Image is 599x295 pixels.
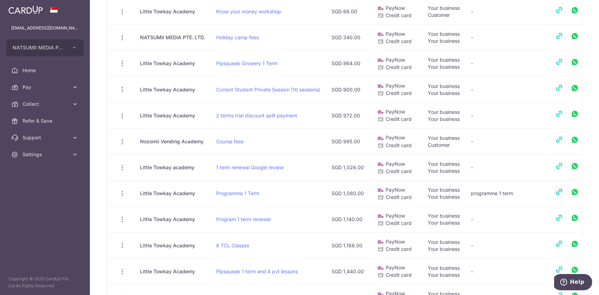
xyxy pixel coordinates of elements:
[326,232,372,258] td: SGD 1,188.00
[377,109,384,116] img: paynow-md-4fe65508ce96feda548756c5ee0e473c78d4820b8ea51387c6e4ad89e58a5e61.png
[16,5,30,11] span: Help
[326,258,372,284] td: SGD 1,440.00
[216,60,278,66] a: Pipsqueak Growery 1 Term
[428,246,460,252] span: Your business
[386,31,405,37] span: PayNow
[386,194,412,200] span: Credit card
[428,12,450,18] span: Customer
[465,258,548,284] td: -
[428,64,460,70] span: Your business
[134,102,211,128] td: Little Towkay Academy
[386,5,405,11] span: PayNow
[428,265,460,271] span: Your business
[428,220,460,226] span: Your business
[386,90,412,96] span: Credit card
[377,187,384,194] img: paynow-md-4fe65508ce96feda548756c5ee0e473c78d4820b8ea51387c6e4ad89e58a5e61.png
[386,57,405,63] span: PayNow
[134,232,211,258] td: Little Towkay Academy
[386,265,405,270] span: PayNow
[428,168,460,174] span: Your business
[428,213,460,219] span: Your business
[428,239,460,245] span: Your business
[428,272,460,278] span: Your business
[554,274,592,291] iframe: Opens a widget where you can find more information
[216,190,259,196] a: Programme 1 Term
[134,258,211,284] td: Little Towkay Academy
[22,84,69,91] span: Pay
[428,109,460,115] span: Your business
[386,161,405,167] span: PayNow
[386,213,405,219] span: PayNow
[8,6,43,14] img: CardUp
[216,216,271,222] a: Program 1 term renewal
[428,116,460,122] span: Your business
[386,168,412,174] span: Credit card
[465,206,548,232] td: -
[134,206,211,232] td: Little Towkay Academy
[377,265,384,272] img: paynow-md-4fe65508ce96feda548756c5ee0e473c78d4820b8ea51387c6e4ad89e58a5e61.png
[428,31,460,37] span: Your business
[216,87,320,92] a: Current Student Private Session (10 sessions)
[377,31,384,38] img: paynow-md-4fe65508ce96feda548756c5ee0e473c78d4820b8ea51387c6e4ad89e58a5e61.png
[465,50,548,76] td: -
[377,239,384,246] img: paynow-md-4fe65508ce96feda548756c5ee0e473c78d4820b8ea51387c6e4ad89e58a5e61.png
[386,38,412,44] span: Credit card
[22,67,69,74] span: Home
[216,112,297,118] a: 2 terms trial discount split payment
[216,268,298,274] a: Pipsqueak 1 term and 4 pvt lessons
[326,25,372,50] td: SGD 340.00
[428,83,460,89] span: Your business
[13,44,65,51] span: NATSUMII MEDIA PTE. LTD.
[326,206,372,232] td: SGD 1,140.00
[465,76,548,102] td: -
[428,5,460,11] span: Your business
[326,50,372,76] td: SGD 864.00
[216,138,244,144] a: Course fees
[386,12,412,18] span: Credit card
[465,155,548,180] td: -
[386,246,412,252] span: Credit card
[326,76,372,102] td: SGD 900.00
[6,39,84,56] button: NATSUMII MEDIA PTE. LTD.
[386,135,405,140] span: PayNow
[386,116,412,122] span: Credit card
[386,272,412,278] span: Credit card
[134,180,211,206] td: Little Towkay Academy
[386,83,405,89] span: PayNow
[428,142,450,148] span: Customer
[465,232,548,258] td: -
[134,76,211,102] td: Little Towkay Academy
[22,151,69,158] span: Settings
[386,220,412,226] span: Credit card
[428,187,460,193] span: Your business
[386,142,412,148] span: Credit card
[216,8,281,14] a: Know your money workshop
[134,25,211,50] td: NATSUMII MEDIA PTE. LTD.
[216,164,284,170] a: 1 term renewal Google review
[386,239,405,245] span: PayNow
[326,128,372,154] td: SGD 995.00
[465,102,548,128] td: -
[22,117,69,124] span: Refer & Save
[428,135,460,141] span: Your business
[465,25,548,50] td: -
[134,128,211,154] td: Nozomii Vending Academy
[134,155,211,180] td: Little Towkay academy
[216,242,249,248] a: 8 TCL Classes
[386,187,405,193] span: PayNow
[377,135,384,142] img: paynow-md-4fe65508ce96feda548756c5ee0e473c78d4820b8ea51387c6e4ad89e58a5e61.png
[377,5,384,12] img: paynow-md-4fe65508ce96feda548756c5ee0e473c78d4820b8ea51387c6e4ad89e58a5e61.png
[386,109,405,115] span: PayNow
[465,128,548,154] td: -
[326,180,372,206] td: SGD 1,080.00
[428,161,460,167] span: Your business
[326,155,372,180] td: SGD 1,026.00
[377,57,384,64] img: paynow-md-4fe65508ce96feda548756c5ee0e473c78d4820b8ea51387c6e4ad89e58a5e61.png
[377,161,384,168] img: paynow-md-4fe65508ce96feda548756c5ee0e473c78d4820b8ea51387c6e4ad89e58a5e61.png
[22,101,69,108] span: Collect
[134,50,211,76] td: Little Towkay Academy
[428,90,460,96] span: Your business
[386,64,412,70] span: Credit card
